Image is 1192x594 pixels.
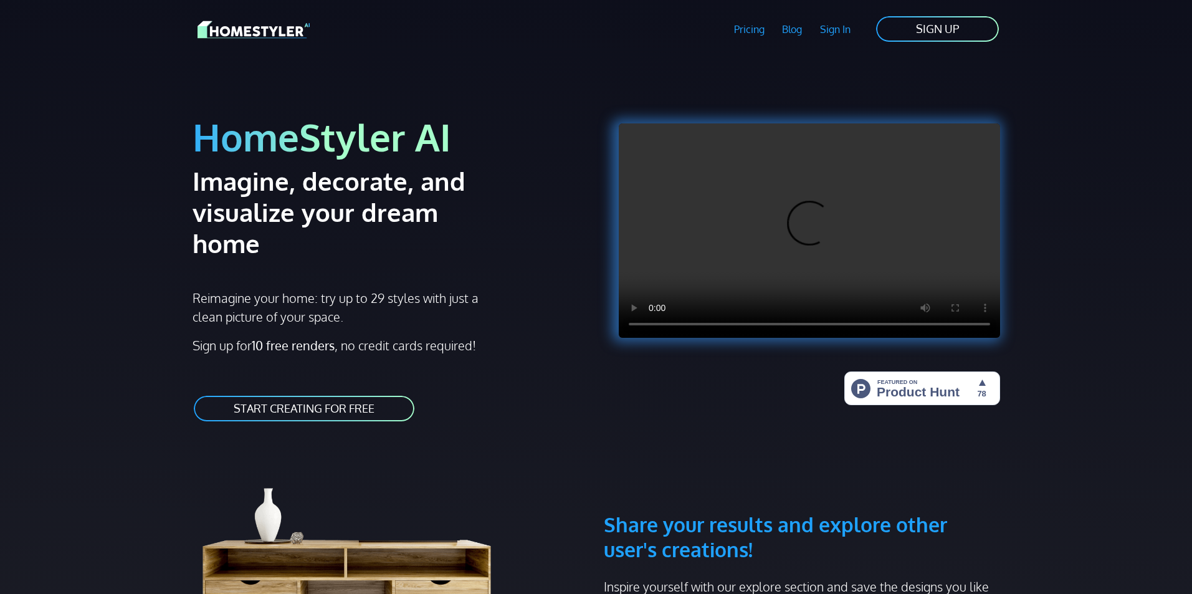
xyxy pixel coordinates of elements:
[604,453,1000,562] h3: Share your results and explore other user's creations!
[193,395,416,423] a: START CREATING FOR FREE
[844,371,1000,405] img: HomeStyler AI - Interior Design Made Easy: One Click to Your Dream Home | Product Hunt
[193,113,589,160] h1: HomeStyler AI
[725,15,773,44] a: Pricing
[811,15,860,44] a: Sign In
[252,337,335,353] strong: 10 free renders
[193,289,490,326] p: Reimagine your home: try up to 29 styles with just a clean picture of your space.
[193,336,589,355] p: Sign up for , no credit cards required!
[773,15,811,44] a: Blog
[193,165,510,259] h2: Imagine, decorate, and visualize your dream home
[875,15,1000,43] a: SIGN UP
[198,19,310,41] img: HomeStyler AI logo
